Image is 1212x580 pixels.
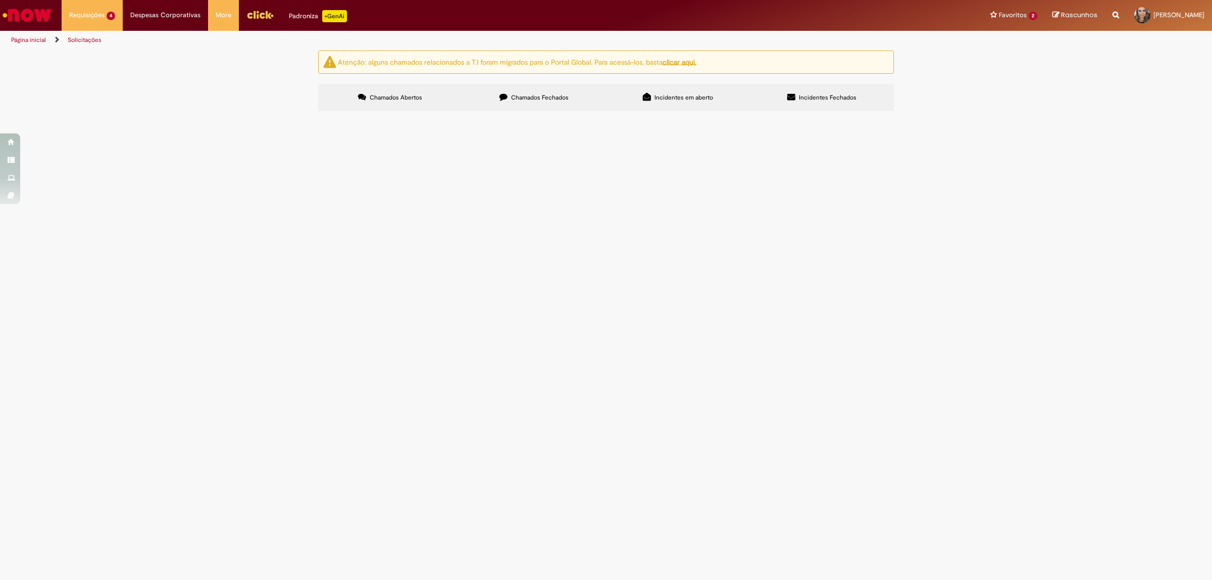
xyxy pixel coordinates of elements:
[1,5,53,25] img: ServiceNow
[511,93,569,102] span: Chamados Fechados
[216,10,231,20] span: More
[1153,11,1204,19] span: [PERSON_NAME]
[999,10,1027,20] span: Favoritos
[370,93,422,102] span: Chamados Abertos
[1029,12,1037,20] span: 2
[107,12,115,20] span: 4
[322,10,347,22] p: +GenAi
[654,93,713,102] span: Incidentes em aberto
[663,57,696,66] a: clicar aqui.
[11,36,46,44] a: Página inicial
[8,31,800,50] ul: Trilhas de página
[68,36,102,44] a: Solicitações
[69,10,105,20] span: Requisições
[289,10,347,22] div: Padroniza
[1061,10,1097,20] span: Rascunhos
[130,10,200,20] span: Despesas Corporativas
[799,93,856,102] span: Incidentes Fechados
[246,7,274,22] img: click_logo_yellow_360x200.png
[1052,11,1097,20] a: Rascunhos
[338,57,696,66] ng-bind-html: Atenção: alguns chamados relacionados a T.I foram migrados para o Portal Global. Para acessá-los,...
